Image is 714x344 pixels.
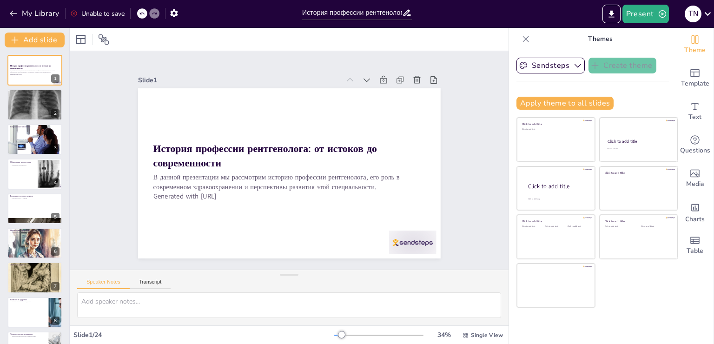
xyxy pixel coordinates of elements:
[10,65,51,70] strong: История профессии рентгенолога: от истоков до современности
[51,109,59,118] div: 2
[7,55,62,86] div: 1
[680,146,710,156] span: Questions
[676,195,714,229] div: Add charts and graphs
[522,225,543,228] div: Click to add text
[528,198,587,200] div: Click to add body
[10,70,59,73] p: В данной презентации мы рассмотрим историю профессии рентгенолога, его роль в современном здравоо...
[676,61,714,95] div: Add ready made slides
[51,317,59,325] div: 8
[605,171,671,174] div: Click to add title
[7,193,62,224] div: 5
[51,74,59,83] div: 1
[138,76,340,85] div: Slide 1
[77,279,130,289] button: Speaker Notes
[302,6,402,20] input: Insert title
[10,229,59,232] p: Перспективы профессии
[51,282,59,291] div: 7
[10,194,59,197] p: Роль рентгенолога в команде
[5,33,65,47] button: Add slide
[7,124,62,155] div: 3
[568,225,588,228] div: Click to add text
[545,225,566,228] div: Click to add text
[602,5,621,23] button: Export to PowerPoint
[676,229,714,262] div: Add a table
[7,89,62,120] div: 2
[51,144,59,152] div: 3
[7,262,62,293] div: 7
[605,225,634,228] div: Click to add text
[10,165,35,166] p: Образование рентгенологов
[622,5,669,23] button: Present
[641,225,670,228] div: Click to add text
[676,128,714,162] div: Get real-time input from your audience
[10,298,46,301] p: Влияние на здоровье
[471,331,503,339] span: Single View
[70,9,125,18] div: Unable to save
[98,34,109,45] span: Position
[688,112,701,122] span: Text
[7,159,62,189] div: 4
[685,214,705,225] span: Charts
[10,161,35,164] p: Образование и подготовка
[7,6,63,21] button: My Library
[522,128,588,131] div: Click to add text
[10,197,59,199] p: Роль рентгенолога в команде
[10,73,59,75] p: Generated with [URL]
[51,247,59,256] div: 6
[676,95,714,128] div: Add text boxes
[516,58,585,73] button: Sendsteps
[10,333,46,336] p: Технологические новшества
[685,6,701,22] div: T N
[10,266,59,268] p: Этические нормы рентгенологов
[10,335,46,337] p: Технологические новшества в рентгенологии
[516,97,614,110] button: Apply theme to all slides
[588,58,656,73] button: Create theme
[10,232,59,233] p: Перспективы профессии
[153,192,425,201] p: Generated with [URL]
[7,297,62,328] div: 8
[522,219,588,223] div: Click to add title
[153,142,377,170] strong: История профессии рентгенолога: от истоков до современности
[528,183,588,191] div: Click to add title
[686,179,704,189] span: Media
[676,28,714,61] div: Change the overall theme
[681,79,709,89] span: Template
[687,246,703,256] span: Table
[51,213,59,221] div: 5
[685,5,701,23] button: T N
[73,331,334,339] div: Slide 1 / 24
[73,32,88,47] div: Layout
[607,148,669,150] div: Click to add text
[10,301,46,303] p: Влияние рентгенологов на здоровье
[153,172,425,191] p: В данной презентации мы рассмотрим историю профессии рентгенолога, его роль в современном здравоо...
[10,264,59,266] p: Этические аспекты
[522,122,588,126] div: Click to add title
[10,126,59,128] p: Современные технологии
[676,162,714,195] div: Add images, graphics, shapes or video
[130,279,171,289] button: Transcript
[684,45,706,55] span: Theme
[10,128,59,130] p: Современные технологии в рентгенологии
[433,331,455,339] div: 34 %
[7,228,62,258] div: 6
[605,219,671,223] div: Click to add title
[533,28,667,50] p: Themes
[51,179,59,187] div: 4
[608,139,669,144] div: Click to add title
